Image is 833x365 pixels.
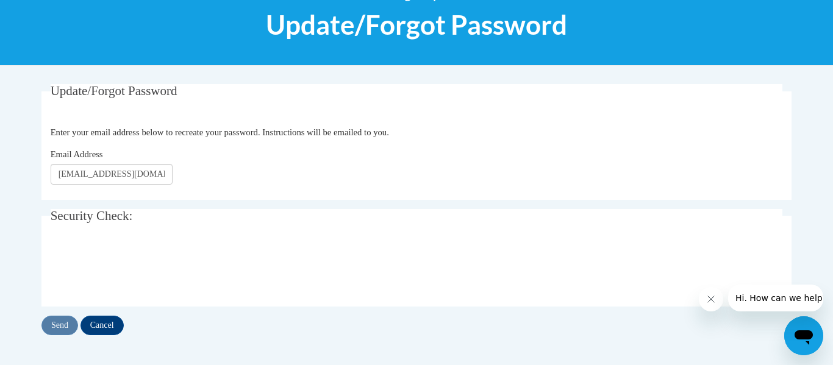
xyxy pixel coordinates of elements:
span: Email Address [51,149,103,159]
span: Enter your email address below to recreate your password. Instructions will be emailed to you. [51,127,389,137]
iframe: Button to launch messaging window [784,316,823,355]
input: Email [51,164,173,185]
span: Update/Forgot Password [51,83,177,98]
span: Update/Forgot Password [266,9,567,41]
span: Security Check: [51,208,133,223]
iframe: reCAPTCHA [51,244,236,291]
input: Cancel [80,316,124,335]
iframe: Message from company [728,285,823,311]
iframe: Close message [699,287,723,311]
span: Hi. How can we help? [7,9,99,18]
